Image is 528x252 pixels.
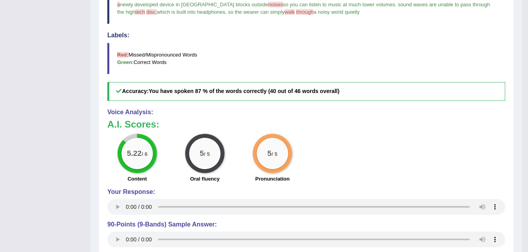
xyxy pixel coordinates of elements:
[190,175,219,183] label: Oral fluency
[296,9,313,15] span: through
[285,9,295,15] span: walk
[272,151,278,157] small: / 5
[313,9,359,15] span: a noisy world quietly
[268,2,283,7] span: noises
[142,151,147,157] small: / 6
[107,119,159,130] b: A.I. Scores:
[157,9,284,15] span: which is built into headphones, so the wearer can simply
[117,59,134,65] b: Green:
[107,32,505,39] h4: Labels:
[127,175,147,183] label: Content
[107,82,505,100] h5: Accuracy:
[107,109,505,116] h4: Voice Analysis:
[146,9,157,15] span: disc,
[117,52,129,58] b: Red:
[120,2,268,7] span: newly developed device in [GEOGRAPHIC_DATA] blocks outside
[107,221,505,228] h4: 90-Points (9-Bands) Sample Answer:
[204,151,210,157] small: / 5
[117,2,491,15] span: so you can listen to music at much lower volumes. sound waves are unable to pass through the high
[117,2,120,7] span: a
[127,149,142,157] big: 5.22
[107,188,505,195] h4: Your Response:
[135,9,145,15] span: tech
[255,175,289,183] label: Pronunciation
[267,149,272,157] big: 5
[107,43,505,74] blockquote: Missed/Mispronounced Words Correct Words
[149,88,339,94] b: You have spoken 87 % of the words correctly (40 out of 46 words overall)
[200,149,204,157] big: 5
